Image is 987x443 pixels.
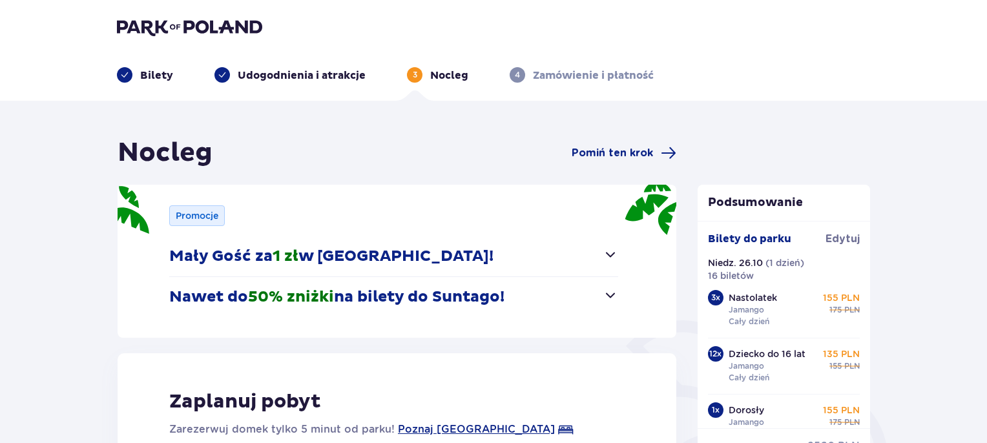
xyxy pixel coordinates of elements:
p: Jamango [729,304,764,316]
p: 16 biletów [708,269,754,282]
p: 3 [413,69,417,81]
div: 12 x [708,346,723,362]
h1: Nocleg [118,137,213,169]
p: 4 [515,69,520,81]
p: 155 PLN [823,291,860,304]
div: Bilety [117,67,173,83]
img: Park of Poland logo [117,18,262,36]
p: Nawet do na bilety do Suntago! [169,287,504,307]
p: 155 PLN [823,404,860,417]
span: Edytuj [826,232,860,246]
p: Zamówienie i płatność [533,68,654,83]
p: Dziecko do 16 lat [729,347,805,360]
p: 135 PLN [823,347,860,360]
p: Jamango [729,417,764,428]
span: 50% zniżki [248,287,334,307]
p: Promocje [176,209,218,222]
button: Mały Gość za1 złw [GEOGRAPHIC_DATA]! [169,236,618,276]
p: Niedz. 26.10 [708,256,763,269]
span: PLN [844,360,860,372]
button: Nawet do50% zniżkina bilety do Suntago! [169,277,618,317]
span: PLN [844,417,860,428]
p: ( 1 dzień ) [765,256,804,269]
p: Bilety do parku [708,232,791,246]
span: 175 [829,417,842,428]
p: Mały Gość za w [GEOGRAPHIC_DATA]! [169,247,493,266]
p: Zaplanuj pobyt [169,389,321,414]
span: 155 [829,360,842,372]
div: 4Zamówienie i płatność [510,67,654,83]
a: Pomiń ten krok [572,145,676,161]
span: 175 [829,304,842,316]
span: Pomiń ten krok [572,146,653,160]
p: Zarezerwuj domek tylko 5 minut od parku! [169,422,395,437]
span: PLN [844,304,860,316]
a: Poznaj [GEOGRAPHIC_DATA] [398,422,555,437]
p: Jamango [729,360,764,372]
p: Cały dzień [729,372,769,384]
p: Udogodnienia i atrakcje [238,68,366,83]
p: Nastolatek [729,291,777,304]
p: Dorosły [729,404,764,417]
p: Podsumowanie [698,195,871,211]
p: Bilety [140,68,173,83]
div: Udogodnienia i atrakcje [214,67,366,83]
div: 1 x [708,402,723,418]
div: 3 x [708,290,723,305]
div: 3Nocleg [407,67,468,83]
span: 1 zł [273,247,298,266]
p: Cały dzień [729,316,769,327]
p: Nocleg [430,68,468,83]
